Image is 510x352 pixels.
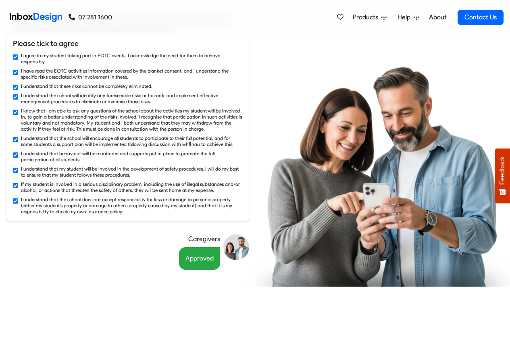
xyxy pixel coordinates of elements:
label: I understand that these risks cannot be completely eliminated. [21,83,152,89]
h6: Please tick to agree [13,38,242,49]
span: Feedback [499,156,506,185]
a: 07 281 1600 [69,12,112,22]
label: I know that I am able to ask any questions of the school about the activities my student will be ... [21,108,242,132]
label: I understand that the school does not accept responsibility for loss or damage to personal proper... [21,196,242,215]
div: Caregivers [188,234,220,244]
label: I have read the EOTC activities information covered by the blanket consent, and I understand the ... [21,68,242,80]
label: I understand the school will identify any foreseeable risks or hazards and implement effective ma... [21,92,242,104]
a: About [427,9,449,25]
a: Products [350,9,390,25]
label: I understand that my student will be involved in the development of safety procedures. I will do ... [21,166,242,178]
label: I understand that behaviour will be monitored and supports put in place to promote the full parti... [21,150,242,162]
label: I understand that the school will encourage all students to participate to their full potential, ... [21,135,242,147]
button: Feedback - Show survey [495,148,510,203]
a: Contact Us [458,10,504,25]
span: Products [353,12,381,22]
a: Help [394,9,422,25]
div: Approved [179,247,220,270]
label: I agree to my student taking part in EOTC events. I acknowledge the need for them to behave respo... [21,52,242,65]
img: cargiver_avatar.png [223,234,249,260]
span: Help [398,12,414,22]
label: If my student is involved in a serious disciplinary problem, including the use of illegal substan... [21,181,242,193]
